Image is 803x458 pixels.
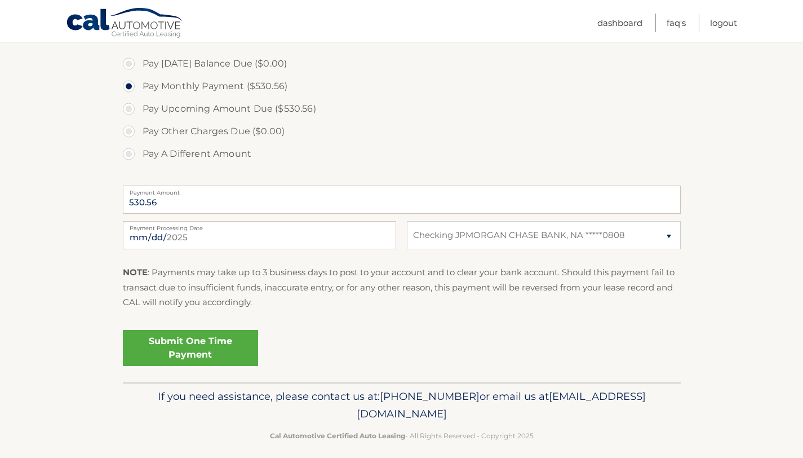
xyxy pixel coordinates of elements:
a: Submit One Time Payment [123,330,258,366]
input: Payment Date [123,221,396,249]
strong: NOTE [123,267,148,278]
label: Pay Monthly Payment ($530.56) [123,75,681,98]
label: Pay A Different Amount [123,143,681,165]
p: : Payments may take up to 3 business days to post to your account and to clear your bank account.... [123,265,681,310]
a: FAQ's [667,14,686,32]
label: Pay Other Charges Due ($0.00) [123,120,681,143]
label: Pay [DATE] Balance Due ($0.00) [123,52,681,75]
input: Payment Amount [123,186,681,214]
p: - All Rights Reserved - Copyright 2025 [130,430,673,442]
a: Dashboard [597,14,642,32]
a: Logout [710,14,737,32]
label: Pay Upcoming Amount Due ($530.56) [123,98,681,120]
label: Payment Processing Date [123,221,396,230]
span: [PHONE_NUMBER] [380,390,480,403]
a: Cal Automotive [66,7,184,40]
label: Payment Amount [123,186,681,195]
p: If you need assistance, please contact us at: or email us at [130,387,673,424]
strong: Cal Automotive Certified Auto Leasing [270,431,405,440]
